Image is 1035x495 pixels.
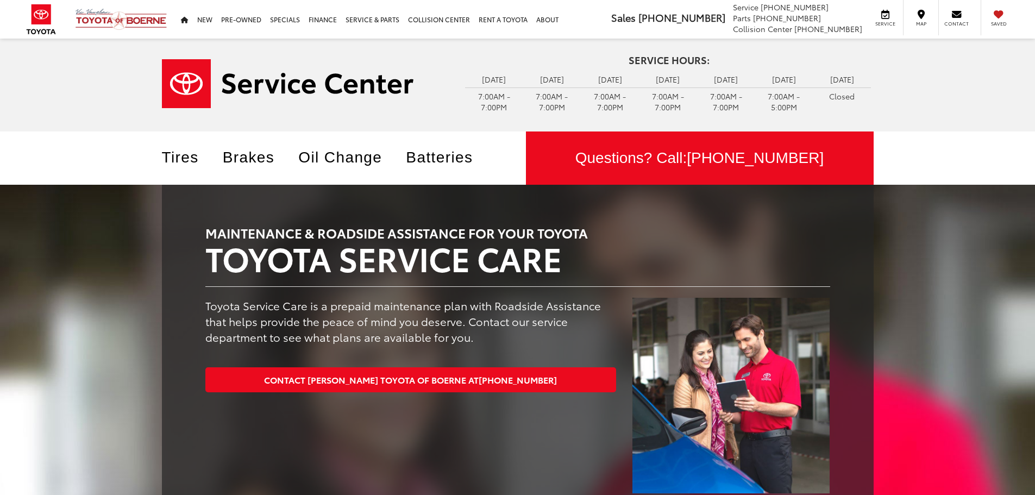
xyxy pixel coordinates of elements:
[162,59,449,108] a: Service Center | Vic Vaughan Toyota of Boerne in Boerne TX
[813,87,871,104] td: Closed
[733,23,792,34] span: Collision Center
[813,71,871,87] td: [DATE]
[639,87,697,115] td: 7:00AM - 7:00PM
[755,71,813,87] td: [DATE]
[406,149,489,166] a: Batteries
[526,131,874,185] a: Questions? Call:[PHONE_NUMBER]
[162,149,215,166] a: Tires
[581,71,639,87] td: [DATE]
[794,23,862,34] span: [PHONE_NUMBER]
[761,2,829,12] span: [PHONE_NUMBER]
[632,298,830,493] img: TOYOTA SERVICE CARE | Vic Vaughan Toyota of Boerne in Boerne TX
[873,20,898,27] span: Service
[205,298,617,344] p: Toyota Service Care is a prepaid maintenance plan with Roadside Assistance that helps provide the...
[909,20,933,27] span: Map
[223,149,291,166] a: Brakes
[638,10,725,24] span: [PHONE_NUMBER]
[205,240,830,275] h2: TOYOTA SERVICE CARE
[611,10,636,24] span: Sales
[479,373,557,386] span: [PHONE_NUMBER]
[697,87,755,115] td: 7:00AM - 7:00PM
[581,87,639,115] td: 7:00AM - 7:00PM
[162,59,413,108] img: Service Center | Vic Vaughan Toyota of Boerne in Boerne TX
[205,225,830,240] h3: MAINTENANCE & ROADSIDE ASSISTANCE FOR YOUR TOYOTA
[465,55,874,66] h4: Service Hours:
[733,2,758,12] span: Service
[755,87,813,115] td: 7:00AM - 5:00PM
[526,131,874,185] div: Questions? Call:
[687,149,824,166] span: [PHONE_NUMBER]
[987,20,1011,27] span: Saved
[639,71,697,87] td: [DATE]
[465,71,523,87] td: [DATE]
[523,87,581,115] td: 7:00AM - 7:00PM
[523,71,581,87] td: [DATE]
[753,12,821,23] span: [PHONE_NUMBER]
[298,149,398,166] a: Oil Change
[697,71,755,87] td: [DATE]
[205,367,617,392] a: Contact [PERSON_NAME] Toyota of Boerne at[PHONE_NUMBER]
[75,8,167,30] img: Vic Vaughan Toyota of Boerne
[465,87,523,115] td: 7:00AM - 7:00PM
[733,12,751,23] span: Parts
[944,20,969,27] span: Contact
